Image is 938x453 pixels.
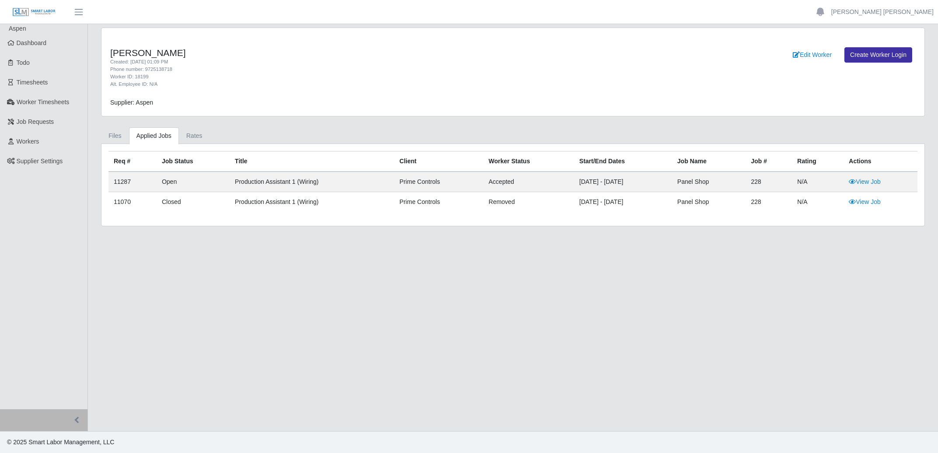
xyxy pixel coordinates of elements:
td: 228 [745,172,792,192]
td: [DATE] - [DATE] [574,192,672,212]
a: View Job [849,178,881,185]
span: Todo [17,59,30,66]
span: Workers [17,138,39,145]
img: SLM Logo [12,7,56,17]
a: Rates [179,127,210,144]
td: accepted [483,172,574,192]
td: Panel Shop [672,192,745,212]
a: Create Worker Login [844,47,912,63]
th: Actions [843,151,917,172]
td: Closed [157,192,230,212]
a: [PERSON_NAME] [PERSON_NAME] [831,7,934,17]
th: Rating [792,151,843,172]
th: Worker Status [483,151,574,172]
td: Prime Controls [394,172,483,192]
a: View Job [849,198,881,205]
td: Panel Shop [672,172,745,192]
span: Timesheets [17,79,48,86]
div: Alt. Employee ID: N/A [110,81,574,88]
th: Start/End Dates [574,151,672,172]
td: removed [483,192,574,212]
div: Worker ID: 18199 [110,73,574,81]
td: 11287 [108,172,157,192]
td: Open [157,172,230,192]
a: Applied Jobs [129,127,179,144]
span: Supplier Settings [17,158,63,165]
span: Aspen [9,25,26,32]
td: Prime Controls [394,192,483,212]
td: Production Assistant 1 (Wiring) [230,192,394,212]
th: Job Name [672,151,745,172]
span: Supplier: Aspen [110,99,153,106]
td: 11070 [108,192,157,212]
h4: [PERSON_NAME] [110,47,574,58]
td: N/A [792,172,843,192]
span: © 2025 Smart Labor Management, LLC [7,439,114,446]
a: Edit Worker [787,47,837,63]
td: 228 [745,192,792,212]
th: Client [394,151,483,172]
a: Files [101,127,129,144]
div: Phone number: 9725138718 [110,66,574,73]
th: Title [230,151,394,172]
th: Req # [108,151,157,172]
span: Dashboard [17,39,47,46]
td: Production Assistant 1 (Wiring) [230,172,394,192]
span: Worker Timesheets [17,98,69,105]
div: Created: [DATE] 01:09 PM [110,58,574,66]
th: Job Status [157,151,230,172]
td: [DATE] - [DATE] [574,172,672,192]
td: N/A [792,192,843,212]
th: Job # [745,151,792,172]
span: Job Requests [17,118,54,125]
